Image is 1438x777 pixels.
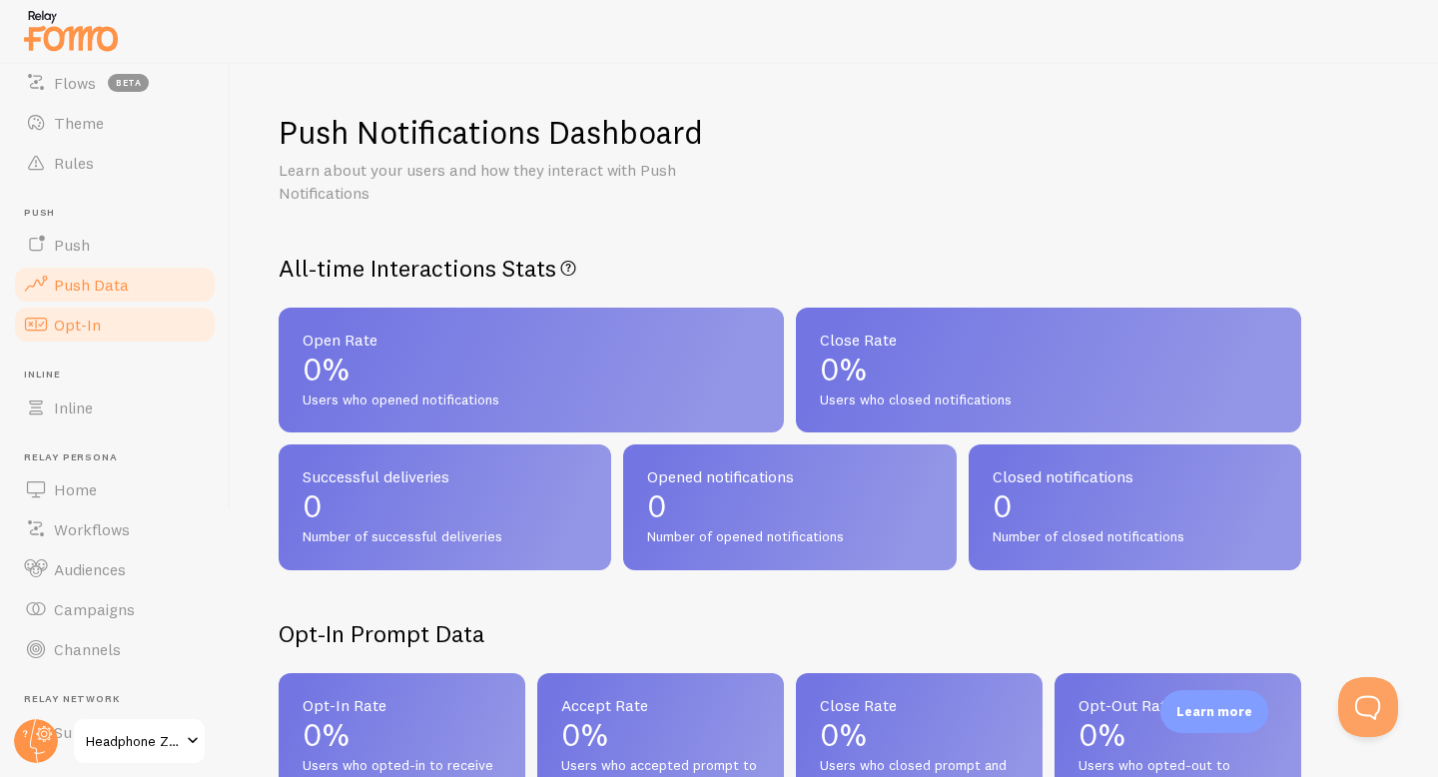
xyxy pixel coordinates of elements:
span: Audiences [54,559,126,579]
p: 0% [820,354,1277,386]
h2: Opt-In Prompt Data [279,618,1301,649]
a: Flows beta [12,63,218,103]
span: Relay Network [24,693,218,706]
span: Successful deliveries [303,468,587,484]
p: 0 [303,490,587,522]
span: Opened notifications [647,468,932,484]
a: Home [12,469,218,509]
span: Close Rate [820,697,1019,713]
div: Learn more [1160,690,1268,733]
span: Number of successful deliveries [303,528,587,546]
a: Audiences [12,549,218,589]
span: Relay Persona [24,451,218,464]
span: Workflows [54,519,130,539]
span: Rules [54,153,94,173]
span: Push [24,207,218,220]
span: Home [54,479,97,499]
a: Subscriber Network [12,712,218,752]
span: Inline [24,369,218,382]
span: Number of closed notifications [993,528,1277,546]
a: Headphone Zone [72,717,207,765]
span: Accept Rate [561,697,760,713]
a: Workflows [12,509,218,549]
a: Theme [12,103,218,143]
a: Inline [12,388,218,427]
span: Theme [54,113,104,133]
p: 0% [303,719,501,751]
iframe: Help Scout Beacon - Open [1338,677,1398,737]
h2: All-time Interactions Stats [279,253,1301,284]
span: Push [54,235,90,255]
span: Campaigns [54,599,135,619]
span: Opt-In [54,315,101,335]
span: Inline [54,397,93,417]
span: Users who closed notifications [820,391,1277,409]
p: Learn more [1176,702,1252,721]
span: Headphone Zone [86,729,181,753]
p: 0 [993,490,1277,522]
a: Opt-In [12,305,218,345]
span: Open Rate [303,332,760,348]
a: Rules [12,143,218,183]
p: Learn about your users and how they interact with Push Notifications [279,159,758,205]
p: 0% [820,719,1019,751]
span: Users who opened notifications [303,391,760,409]
span: Opt-In Rate [303,697,501,713]
a: Push [12,225,218,265]
span: Channels [54,639,121,659]
img: fomo-relay-logo-orange.svg [21,5,121,56]
span: beta [108,74,149,92]
h1: Push Notifications Dashboard [279,112,703,153]
span: Number of opened notifications [647,528,932,546]
p: 0 [647,490,932,522]
a: Channels [12,629,218,669]
a: Push Data [12,265,218,305]
a: Campaigns [12,589,218,629]
span: Push Data [54,275,129,295]
span: Closed notifications [993,468,1277,484]
p: 0% [561,719,760,751]
span: Opt-Out Rate [1078,697,1277,713]
span: Close Rate [820,332,1277,348]
p: 0% [1078,719,1277,751]
p: 0% [303,354,760,386]
span: Flows [54,73,96,93]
